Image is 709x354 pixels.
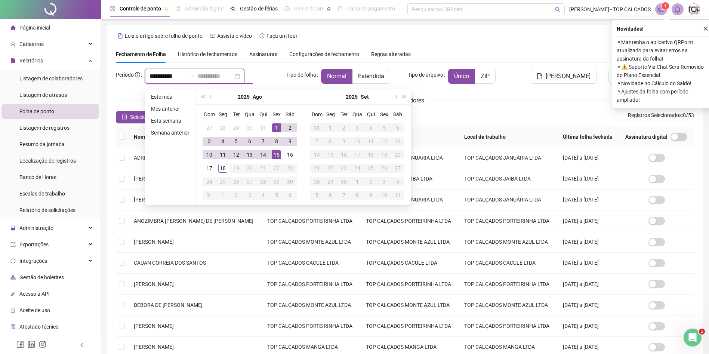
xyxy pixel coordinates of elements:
[312,191,321,200] div: 5
[312,137,321,146] div: 7
[134,197,174,203] span: [PERSON_NAME]
[125,33,203,39] span: Leia o artigo sobre folha de ponto
[312,177,321,186] div: 28
[203,135,216,148] td: 2025-08-03
[272,164,281,173] div: 22
[361,89,369,104] button: month panel
[377,175,391,188] td: 2025-10-03
[203,148,216,161] td: 2025-08-10
[10,291,16,296] span: api
[203,188,216,202] td: 2025-08-31
[353,150,362,159] div: 17
[380,123,389,132] div: 5
[326,164,335,173] div: 22
[218,123,227,132] div: 28
[148,116,192,125] li: Esta semana
[232,177,241,186] div: 26
[243,135,256,148] td: 2025-08-06
[245,123,254,132] div: 30
[205,191,214,200] div: 31
[283,148,297,161] td: 2025-08-16
[205,150,214,159] div: 10
[393,177,402,186] div: 4
[393,150,402,159] div: 20
[272,123,281,132] div: 1
[19,174,56,180] span: Banco de Horas
[312,123,321,132] div: 31
[216,108,229,121] th: Seg
[19,258,47,264] span: Integrações
[134,176,174,182] span: [PERSON_NAME]
[658,6,665,13] span: notification
[400,89,408,104] button: super-next-year
[256,135,270,148] td: 2025-08-07
[130,113,169,121] span: Selecionar todos
[351,175,364,188] td: 2025-10-01
[203,108,216,121] th: Dom
[391,89,400,104] button: next-year
[272,137,281,146] div: 8
[243,121,256,135] td: 2025-07-30
[337,148,351,161] td: 2025-09-16
[310,148,324,161] td: 2025-09-14
[364,148,377,161] td: 2025-09-18
[326,150,335,159] div: 15
[557,210,619,231] td: [DATE] a [DATE]
[19,141,65,147] span: Resumo da jornada
[557,127,619,147] th: Última folha fechada
[391,175,404,188] td: 2025-10-04
[351,161,364,175] td: 2025-09-24
[339,164,348,173] div: 23
[337,188,351,202] td: 2025-10-07
[19,41,44,47] span: Cadastros
[347,6,395,12] span: Folha de pagamento
[391,135,404,148] td: 2025-09-13
[188,73,194,79] span: to
[10,58,16,63] span: file
[261,210,360,231] td: TOP CALÇADOS PORTEIRINHA LTDA
[284,6,290,11] span: dashboard
[19,291,50,297] span: Acesso à API
[326,7,331,11] span: pushpin
[310,135,324,148] td: 2025-09-07
[259,33,265,39] span: history
[353,177,362,186] div: 1
[216,188,229,202] td: 2025-09-01
[286,150,295,159] div: 16
[324,108,337,121] th: Seg
[283,188,297,202] td: 2025-09-06
[218,164,227,173] div: 18
[312,150,321,159] div: 14
[283,121,297,135] td: 2025-08-02
[364,175,377,188] td: 2025-10-02
[364,188,377,202] td: 2025-10-09
[256,188,270,202] td: 2025-09-04
[358,73,384,80] span: Estendida
[366,123,375,132] div: 4
[546,72,591,81] span: [PERSON_NAME]
[458,168,557,189] td: TOP CALÇADOS JAÍBA LTDA
[377,188,391,202] td: 2025-10-10
[199,89,207,104] button: super-prev-year
[243,161,256,175] td: 2025-08-20
[324,135,337,148] td: 2025-09-08
[218,137,227,146] div: 4
[10,308,16,313] span: audit
[664,3,667,9] span: 1
[110,6,115,11] span: clock-circle
[337,108,351,121] th: Ter
[270,148,283,161] td: 2025-08-15
[380,150,389,159] div: 19
[684,329,702,347] iframe: Intercom live chat
[216,121,229,135] td: 2025-07-28
[259,177,268,186] div: 28
[458,127,557,147] th: Local de trabalho
[391,121,404,135] td: 2025-09-06
[557,147,619,168] td: [DATE] a [DATE]
[148,128,192,137] li: Semana anterior
[391,161,404,175] td: 2025-09-27
[272,150,281,159] div: 15
[351,135,364,148] td: 2025-09-10
[19,191,65,197] span: Escalas de trabalho
[337,161,351,175] td: 2025-09-23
